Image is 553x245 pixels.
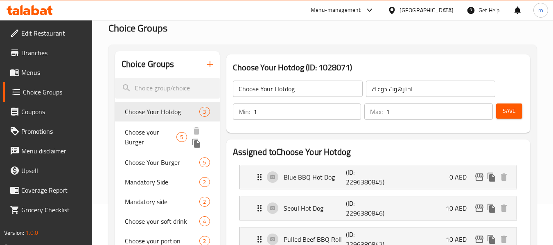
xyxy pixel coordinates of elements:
[200,108,209,116] span: 3
[200,218,209,225] span: 4
[115,211,219,231] div: Choose your soft drink4
[485,171,498,183] button: duplicate
[21,166,86,175] span: Upsell
[3,43,93,63] a: Branches
[199,157,210,167] div: Choices
[311,5,361,15] div: Menu-management
[21,126,86,136] span: Promotions
[473,202,485,214] button: edit
[21,67,86,77] span: Menus
[200,237,209,245] span: 2
[3,82,93,102] a: Choice Groups
[473,171,485,183] button: edit
[21,185,86,195] span: Coverage Report
[538,6,543,15] span: m
[125,216,199,226] span: Choose your soft drink
[233,61,524,74] h3: Choose Your Hotdog (ID: 1028071)
[346,198,388,218] p: (ID: 2296380846)
[199,197,210,207] div: Choices
[125,107,199,117] span: Choose Your Hotdog
[496,103,522,119] button: Save
[240,196,517,220] div: Expand
[3,121,93,141] a: Promotions
[4,227,24,238] span: Version:
[233,162,524,193] li: Expand
[176,132,187,142] div: Choices
[3,161,93,180] a: Upsell
[23,87,86,97] span: Choice Groups
[240,165,517,189] div: Expand
[284,234,346,244] p: Pulled Beef BBQ Roll
[346,167,388,187] p: (ID: 2296380845)
[199,107,210,117] div: Choices
[233,193,524,224] li: Expand
[370,107,383,117] p: Max:
[25,227,38,238] span: 1.0.0
[21,146,86,156] span: Menu disclaimer
[199,177,210,187] div: Choices
[498,171,510,183] button: delete
[125,177,199,187] span: Mandatory Side
[3,200,93,220] a: Grocery Checklist
[115,172,219,192] div: Mandatory Side2
[200,159,209,166] span: 5
[284,203,346,213] p: Seoul Hot Dog
[21,28,86,38] span: Edit Restaurant
[400,6,454,15] div: [GEOGRAPHIC_DATA]
[200,198,209,206] span: 2
[284,172,346,182] p: Blue BBQ Hot Dog
[239,107,250,117] p: Min:
[449,172,473,182] p: 0 AED
[115,102,219,121] div: Choose Your Hotdog3
[115,78,219,99] input: search
[21,48,86,58] span: Branches
[446,203,473,213] p: 10 AED
[125,157,199,167] span: Choose Your Burger
[3,102,93,121] a: Coupons
[503,106,516,116] span: Save
[485,202,498,214] button: duplicate
[125,127,176,147] span: Choose your Burger
[21,107,86,117] span: Coupons
[498,202,510,214] button: delete
[122,58,174,70] h2: Choice Groups
[108,19,167,37] span: Choice Groups
[3,63,93,82] a: Menus
[21,205,86,215] span: Grocery Checklist
[125,197,199,207] span: Mandatory side
[3,180,93,200] a: Coverage Report
[200,178,209,186] span: 2
[115,121,219,153] div: Choose your Burger5deleteduplicate
[115,192,219,211] div: Mandatory side2
[233,146,524,158] h2: Assigned to Choose Your Hotdog
[115,153,219,172] div: Choose Your Burger5
[3,141,93,161] a: Menu disclaimer
[3,23,93,43] a: Edit Restaurant
[446,234,473,244] p: 10 AED
[177,133,186,141] span: 5
[190,125,203,137] button: delete
[190,137,203,149] button: duplicate
[199,216,210,226] div: Choices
